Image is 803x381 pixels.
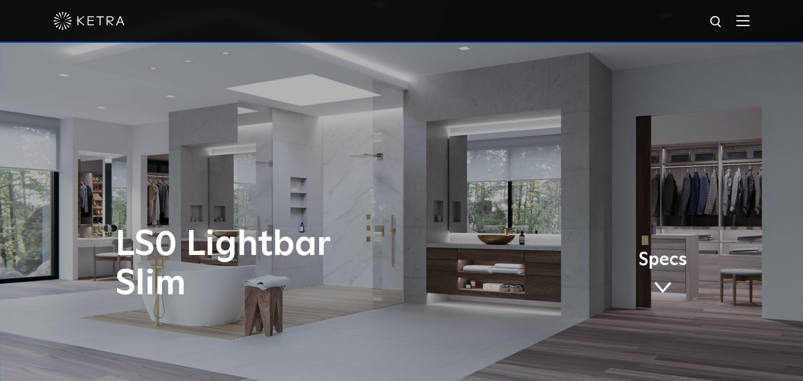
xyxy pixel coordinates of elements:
img: ketra-logo-2019-white [53,12,125,30]
a: Specs [638,251,687,298]
span: Specs [638,251,687,269]
img: search icon [709,15,724,30]
img: Hamburger%20Nav.svg [736,15,750,26]
h1: LS0 Lightbar Slim [115,225,451,304]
